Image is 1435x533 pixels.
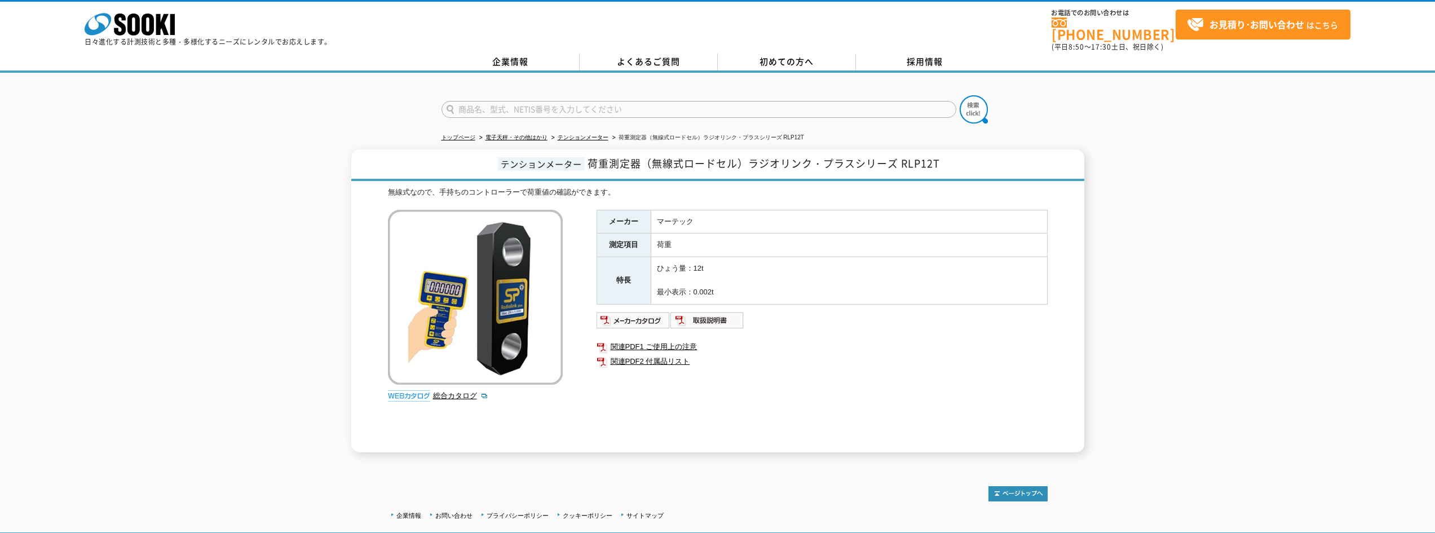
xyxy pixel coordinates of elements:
a: サイトマップ [626,512,664,519]
div: 無線式なので、手持ちのコントローラーで荷重値の確認ができます。 [388,187,1048,199]
span: 17:30 [1091,42,1111,52]
a: 取扱説明書 [670,319,744,327]
span: テンションメーター [498,157,585,170]
img: 取扱説明書 [670,311,744,329]
a: 関連PDF2 付属品リスト [597,354,1048,369]
td: ひょう量：12t 最小表示：0.002t [651,257,1047,304]
p: 日々進化する計測技術と多種・多様化するニーズにレンタルでお応えします。 [85,38,332,45]
th: 特長 [597,257,651,304]
a: 企業情報 [396,512,421,519]
th: 測定項目 [597,234,651,257]
span: 8:50 [1068,42,1084,52]
th: メーカー [597,210,651,234]
a: 企業情報 [441,54,580,71]
a: [PHONE_NUMBER] [1052,17,1176,41]
span: (平日 ～ 土日、祝日除く) [1052,42,1163,52]
strong: お見積り･お問い合わせ [1209,17,1304,31]
a: 採用情報 [856,54,994,71]
a: プライバシーポリシー [487,512,549,519]
td: マーテック [651,210,1047,234]
a: 総合カタログ [433,391,488,400]
li: 荷重測定器（無線式ロードセル）ラジオリンク・プラスシリーズ RLP12T [610,132,804,144]
td: 荷重 [651,234,1047,257]
a: よくあるご質問 [580,54,718,71]
img: メーカーカタログ [597,311,670,329]
a: 電子天秤・その他はかり [485,134,547,140]
a: お見積り･お問い合わせはこちら [1176,10,1350,39]
a: 関連PDF1 ご使用上の注意 [597,340,1048,354]
img: webカタログ [388,390,430,402]
input: 商品名、型式、NETIS番号を入力してください [441,101,956,118]
a: お問い合わせ [435,512,473,519]
a: クッキーポリシー [563,512,612,519]
span: はこちら [1187,16,1338,33]
span: 荷重測定器（無線式ロードセル）ラジオリンク・プラスシリーズ RLP12T [588,156,940,171]
img: 荷重測定器（無線式ロードセル）ラジオリンク・プラスシリーズ RLP12T [388,210,563,385]
a: テンションメーター [558,134,608,140]
span: お電話でのお問い合わせは [1052,10,1176,16]
a: メーカーカタログ [597,319,670,327]
span: 初めての方へ [760,55,814,68]
img: トップページへ [988,486,1048,501]
a: トップページ [441,134,475,140]
img: btn_search.png [960,95,988,124]
a: 初めての方へ [718,54,856,71]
